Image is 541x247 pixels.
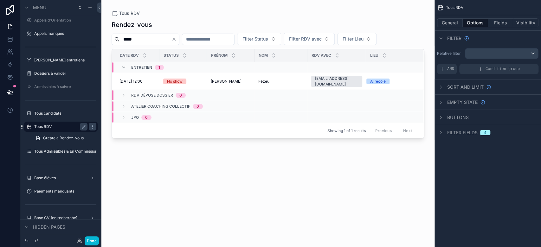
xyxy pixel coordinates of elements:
[34,84,96,89] label: Admissibles à suivre
[366,79,416,84] a: A l'ecole
[112,10,140,16] a: Tous RDV
[447,99,478,105] span: Empty state
[447,114,469,121] span: Buttons
[312,53,331,58] span: RDV avec
[437,51,462,56] label: Relative filter
[34,189,96,194] label: Paiements manquants
[167,79,183,84] div: No show
[486,66,520,72] span: Condition group
[179,93,182,98] div: 0
[120,53,139,58] span: Date RDV
[171,37,179,42] button: Clear
[112,20,152,29] h1: Rendez-vous
[34,149,96,154] label: Tous Admissibles & En Commission
[119,79,156,84] a: [DATE] 12:00
[446,5,463,10] span: Tous RDV
[463,18,488,27] button: Options
[196,104,199,109] div: 0
[85,236,99,245] button: Done
[131,115,139,120] span: JPO
[488,18,513,27] button: Fields
[447,84,484,90] span: Sort And Limit
[34,111,96,116] label: Tous candidats
[447,35,461,41] span: Filter
[289,36,322,42] span: Filter RDV avec
[437,18,463,27] button: General
[370,53,378,58] span: Lieu
[163,79,203,84] a: No show
[447,66,454,72] span: AND
[258,79,304,84] a: Fezeu
[158,65,160,70] div: 1
[33,224,65,230] span: Hidden pages
[33,4,46,11] span: Menu
[34,31,96,36] label: Appels manqués
[237,33,281,45] button: Select Button
[343,36,364,42] span: Filter Lieu
[447,130,478,136] span: Filter fields
[211,53,228,58] span: Prénom
[43,136,84,141] span: Create a Rendez-vous
[34,71,96,76] label: Dossiers à valider
[311,76,362,87] a: [EMAIL_ADDRESS][DOMAIN_NAME]
[370,79,386,84] div: A l'ecole
[34,58,96,63] label: [PERSON_NAME] entretiens
[34,18,96,23] label: Appels d'Orientation
[119,79,143,84] span: [DATE] 12:00
[513,18,538,27] button: Visibility
[119,10,140,16] span: Tous RDV
[327,128,365,133] span: Showing 1 of 1 results
[337,33,377,45] button: Select Button
[315,76,358,87] div: [EMAIL_ADDRESS][DOMAIN_NAME]
[211,79,242,84] span: [PERSON_NAME]
[34,175,87,180] label: Base élèves
[131,65,152,70] span: Entretien
[284,33,335,45] button: Select Button
[164,53,179,58] span: Status
[484,130,486,135] div: 4
[259,53,268,58] span: Nom
[34,124,85,129] label: Tous RDV
[211,79,251,84] a: [PERSON_NAME]
[242,36,268,42] span: Filter Status
[145,115,148,120] div: 0
[131,93,173,98] span: RDV Dépose dossier
[258,79,269,84] span: Fezeu
[131,104,190,109] span: Atelier coaching collectif
[32,133,98,143] a: Create a Rendez-vous
[34,215,87,220] label: Base CV (en recherche)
